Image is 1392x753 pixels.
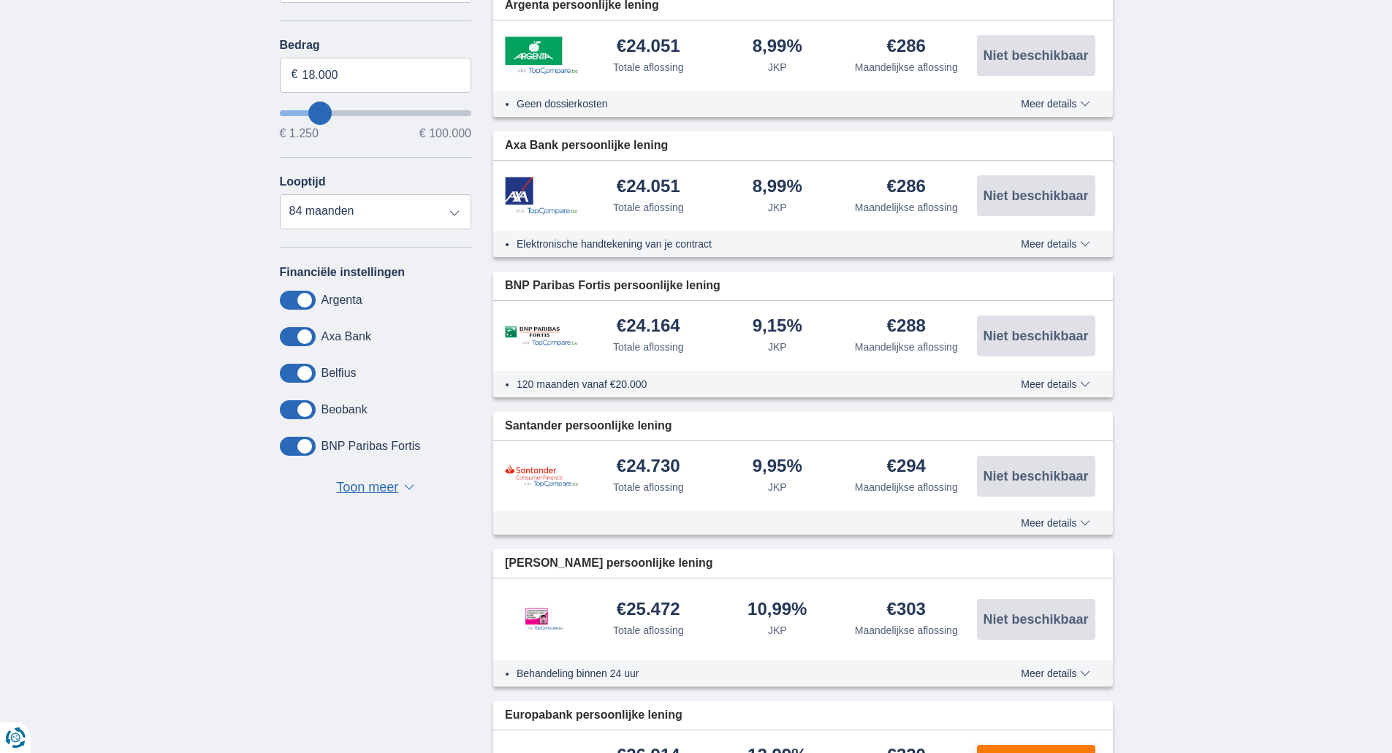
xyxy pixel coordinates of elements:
div: €25.472 [617,600,680,620]
label: Financiële instellingen [280,266,406,279]
span: € [292,66,298,83]
span: Niet beschikbaar [983,329,1088,343]
button: Niet beschikbaar [977,316,1095,356]
div: Maandelijkse aflossing [855,60,958,74]
div: €303 [887,600,926,620]
span: € 1.250 [280,128,319,139]
button: Meer details [1010,378,1100,390]
button: Meer details [1010,238,1100,250]
span: Meer details [1021,668,1089,679]
span: € 100.000 [419,128,471,139]
div: €24.051 [617,177,680,197]
div: Maandelijkse aflossing [855,623,958,638]
label: Beobank [322,403,368,416]
span: Meer details [1021,518,1089,528]
label: Belfius [322,367,357,380]
button: Toon meer ▼ [332,478,419,498]
img: product.pl.alt Argenta [505,37,578,74]
div: JKP [768,340,787,354]
button: Niet beschikbaar [977,599,1095,640]
div: JKP [768,623,787,638]
button: Meer details [1010,668,1100,679]
div: 8,99% [753,37,802,57]
img: product.pl.alt Leemans Kredieten [505,593,578,646]
span: [PERSON_NAME] persoonlijke lening [505,555,712,572]
img: product.pl.alt BNP Paribas Fortis [505,326,578,347]
label: Argenta [322,294,362,307]
span: BNP Paribas Fortis persoonlijke lening [505,278,720,294]
div: Totale aflossing [613,480,684,494]
div: €24.730 [617,457,680,477]
div: €288 [887,317,926,337]
li: Elektronische handtekening van je contract [517,237,967,251]
div: €294 [887,457,926,477]
button: Niet beschikbaar [977,456,1095,497]
img: product.pl.alt Santander [505,465,578,487]
div: Maandelijkse aflossing [855,480,958,494]
span: Niet beschikbaar [983,613,1088,626]
div: Maandelijkse aflossing [855,340,958,354]
span: Niet beschikbaar [983,470,1088,483]
label: Looptijd [280,175,326,188]
div: €24.164 [617,317,680,337]
div: €286 [887,177,926,197]
div: €286 [887,37,926,57]
button: Niet beschikbaar [977,35,1095,76]
span: Niet beschikbaar [983,49,1088,62]
button: Niet beschikbaar [977,175,1095,216]
img: product.pl.alt Axa Bank [505,177,578,215]
div: Totale aflossing [613,340,684,354]
div: Totale aflossing [613,200,684,215]
span: ▼ [404,484,414,490]
span: Meer details [1021,99,1089,109]
span: Europabank persoonlijke lening [505,707,682,724]
div: JKP [768,60,787,74]
div: Totale aflossing [613,60,684,74]
div: 9,95% [753,457,802,477]
label: Axa Bank [322,330,371,343]
span: Meer details [1021,379,1089,389]
span: Axa Bank persoonlijke lening [505,137,668,154]
li: 120 maanden vanaf €20.000 [517,377,967,391]
div: 9,15% [753,317,802,337]
button: Meer details [1010,517,1100,529]
span: Niet beschikbaar [983,189,1088,202]
span: Meer details [1021,239,1089,249]
div: Maandelijkse aflossing [855,200,958,215]
div: €24.051 [617,37,680,57]
button: Meer details [1010,98,1100,110]
li: Behandeling binnen 24 uur [517,666,967,681]
li: Geen dossierkosten [517,96,967,111]
div: 8,99% [753,177,802,197]
label: Bedrag [280,39,472,52]
input: wantToBorrow [280,110,472,116]
div: Totale aflossing [613,623,684,638]
div: 10,99% [748,600,807,620]
label: BNP Paribas Fortis [322,440,421,453]
span: Toon meer [336,478,398,497]
div: JKP [768,480,787,494]
div: JKP [768,200,787,215]
span: Santander persoonlijke lening [505,418,672,435]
